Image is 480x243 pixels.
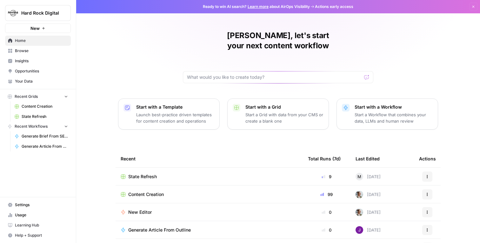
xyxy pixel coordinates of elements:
img: nj1ssy6o3lyd6ijko0eoja4aphzn [356,226,363,234]
a: Learning Hub [5,220,71,230]
img: 8ncnxo10g0400pbc1985w40vk6v3 [356,191,363,198]
span: Content Creation [22,104,68,109]
span: Hard Rock Digital [21,10,60,16]
span: New Editor [128,209,152,215]
span: Recent Grids [15,94,38,99]
span: Opportunities [15,68,68,74]
button: Workspace: Hard Rock Digital [5,5,71,21]
div: [DATE] [356,226,381,234]
a: Content Creation [121,191,298,198]
span: Learning Hub [15,222,68,228]
a: Opportunities [5,66,71,76]
a: Generate Article From Outline [12,141,71,152]
span: Settings [15,202,68,208]
a: Generate Brief From SERP [12,131,71,141]
span: Generate Brief From SERP [22,133,68,139]
a: State Refresh [121,173,298,180]
p: Launch best-practice driven templates for content creation and operations [136,111,214,124]
div: 0 [308,209,345,215]
div: [DATE] [356,173,381,180]
p: Start with a Template [136,104,214,110]
a: Generate Article From Outline [121,227,298,233]
span: Your Data [15,78,68,84]
div: Last Edited [356,150,380,167]
a: Content Creation [12,101,71,111]
span: State Refresh [128,173,157,180]
button: Recent Grids [5,92,71,101]
span: Browse [15,48,68,54]
div: Total Runs (7d) [308,150,341,167]
button: Start with a GridStart a Grid with data from your CMS or create a blank one [227,98,329,130]
span: State Refresh [22,114,68,119]
span: Generate Article From Outline [22,144,68,149]
p: Start with a Workflow [355,104,433,110]
span: Help + Support [15,233,68,238]
div: [DATE] [356,208,381,216]
span: Insights [15,58,68,64]
input: What would you like to create today? [187,74,362,80]
span: Generate Article From Outline [128,227,191,233]
a: New Editor [121,209,298,215]
a: Usage [5,210,71,220]
a: Learn more [248,4,269,9]
span: Home [15,38,68,44]
img: Hard Rock Digital Logo [7,7,19,19]
button: Start with a WorkflowStart a Workflow that combines your data, LLMs and human review [337,98,438,130]
span: Usage [15,212,68,218]
button: Help + Support [5,230,71,240]
a: State Refresh [12,111,71,122]
div: 99 [308,191,345,198]
div: 0 [308,227,345,233]
div: 9 [308,173,345,180]
span: M [357,173,361,180]
button: Recent Workflows [5,122,71,131]
span: Recent Workflows [15,124,48,129]
img: 8ncnxo10g0400pbc1985w40vk6v3 [356,208,363,216]
span: Actions early access [315,4,353,10]
span: Ready to win AI search? about AirOps Visibility [203,4,310,10]
a: Insights [5,56,71,66]
a: Home [5,36,71,46]
h1: [PERSON_NAME], let's start your next content workflow [183,30,373,51]
p: Start a Workflow that combines your data, LLMs and human review [355,111,433,124]
span: Content Creation [128,191,164,198]
button: Start with a TemplateLaunch best-practice driven templates for content creation and operations [118,98,220,130]
p: Start with a Grid [245,104,323,110]
p: Start a Grid with data from your CMS or create a blank one [245,111,323,124]
div: Recent [121,150,298,167]
span: New [30,25,40,31]
a: Browse [5,46,71,56]
a: Settings [5,200,71,210]
a: Your Data [5,76,71,86]
button: New [5,24,71,33]
div: Actions [419,150,436,167]
div: [DATE] [356,191,381,198]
